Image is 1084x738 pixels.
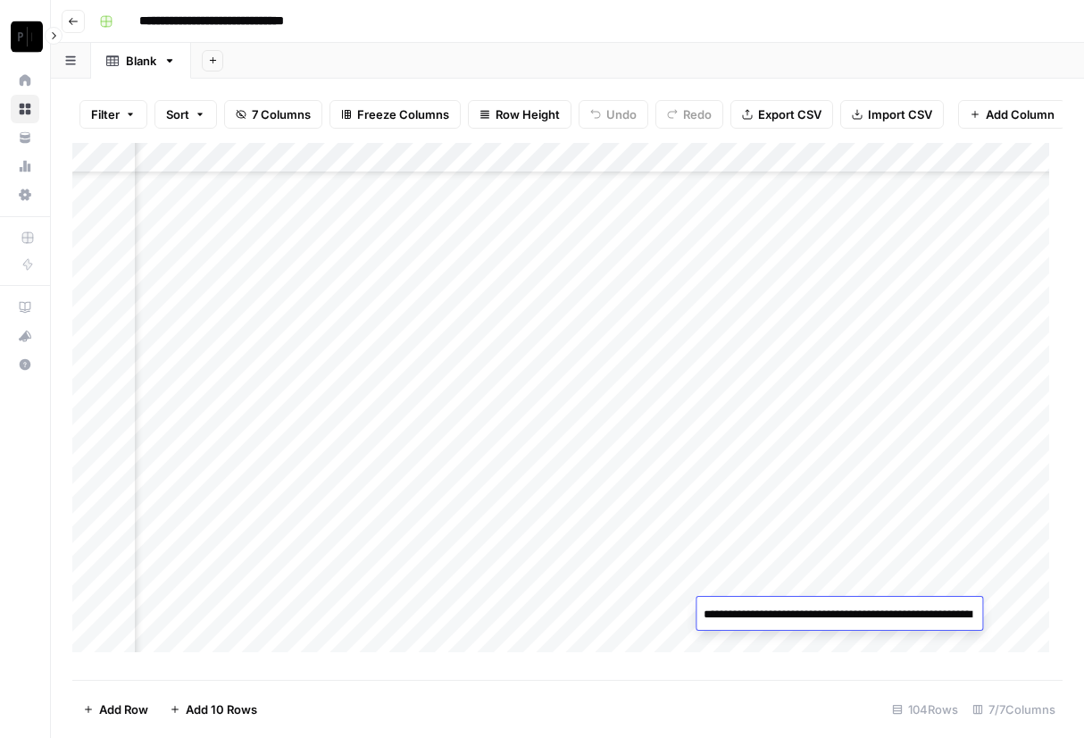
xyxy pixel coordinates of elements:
button: Add Column [958,100,1066,129]
button: Add Row [72,695,159,724]
div: Blank [126,52,156,70]
button: Sort [154,100,217,129]
button: Add 10 Rows [159,695,268,724]
span: Add Row [99,700,148,718]
div: 7/7 Columns [965,695,1063,724]
button: Workspace: Paragon Intel - Copyediting [11,14,39,59]
button: Import CSV [840,100,944,129]
a: Usage [11,152,39,180]
a: Home [11,66,39,95]
button: Help + Support [11,350,39,379]
a: Settings [11,180,39,209]
button: Row Height [468,100,571,129]
button: Undo [579,100,648,129]
span: Import CSV [868,105,932,123]
a: Browse [11,95,39,123]
a: AirOps Academy [11,293,39,322]
span: Undo [606,105,637,123]
span: Add 10 Rows [186,700,257,718]
a: Your Data [11,123,39,152]
img: Paragon Intel - Copyediting Logo [11,21,43,53]
div: 104 Rows [885,695,965,724]
div: What's new? [12,323,38,349]
button: Filter [79,100,147,129]
button: 7 Columns [224,100,322,129]
span: Filter [91,105,120,123]
span: 7 Columns [252,105,311,123]
span: Export CSV [758,105,821,123]
button: Export CSV [730,100,833,129]
span: Freeze Columns [357,105,449,123]
span: Add Column [986,105,1055,123]
a: Blank [91,43,191,79]
button: Freeze Columns [329,100,461,129]
span: Redo [683,105,712,123]
button: Redo [655,100,723,129]
span: Sort [166,105,189,123]
span: Row Height [496,105,560,123]
button: What's new? [11,322,39,350]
